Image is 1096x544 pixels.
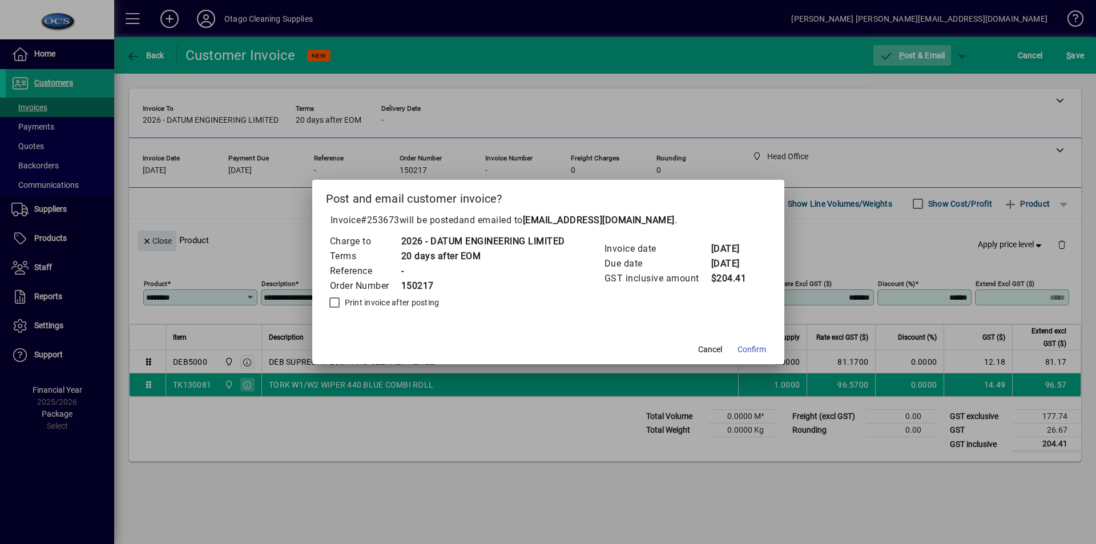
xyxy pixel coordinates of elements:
td: GST inclusive amount [604,271,711,286]
h2: Post and email customer invoice? [312,180,784,213]
td: [DATE] [711,241,756,256]
td: Order Number [329,279,401,293]
p: Invoice will be posted . [326,213,771,227]
span: Cancel [698,344,722,356]
label: Print invoice after posting [342,297,440,308]
td: Terms [329,249,401,264]
td: $204.41 [711,271,756,286]
button: Confirm [733,339,771,360]
td: [DATE] [711,256,756,271]
td: 150217 [401,279,565,293]
td: Due date [604,256,711,271]
button: Cancel [692,339,728,360]
td: - [401,264,565,279]
span: Confirm [738,344,766,356]
span: and emailed to [459,215,675,225]
span: #253673 [361,215,400,225]
b: [EMAIL_ADDRESS][DOMAIN_NAME] [523,215,675,225]
td: Charge to [329,234,401,249]
td: 2026 - DATUM ENGINEERING LIMITED [401,234,565,249]
td: Reference [329,264,401,279]
td: Invoice date [604,241,711,256]
td: 20 days after EOM [401,249,565,264]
